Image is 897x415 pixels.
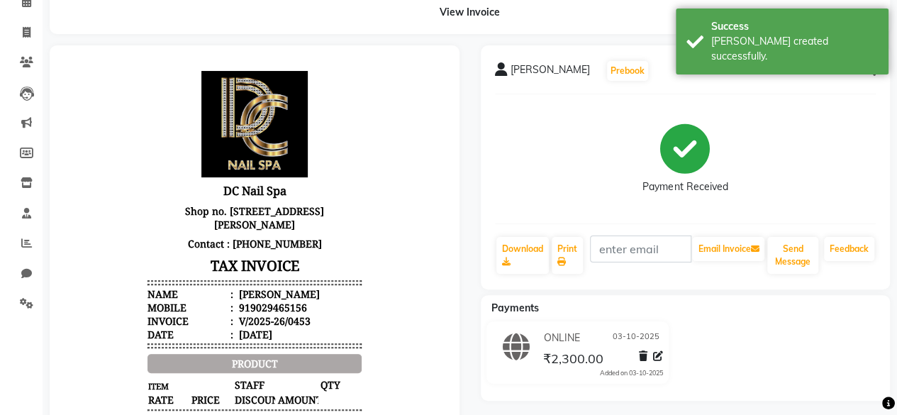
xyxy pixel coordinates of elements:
div: Bill created successfully. [711,34,878,64]
span: : [167,241,169,255]
small: Temporary Nail extension [84,355,169,378]
span: Payments [491,301,539,314]
div: [PERSON_NAME] [172,228,256,241]
span: : [167,228,169,241]
div: SUBTOTAL [84,399,135,412]
button: Prebook [607,61,648,81]
button: Send Message [767,237,818,274]
span: [PERSON_NAME] [511,62,590,82]
div: [DATE] [172,268,208,282]
div: Added on 03-10-2025 [600,368,663,378]
p: Contact : [PHONE_NUMBER] [84,175,298,194]
a: Feedback [824,237,874,261]
span: ₹2,300.00 [213,378,255,393]
span: 03-10-2025 [613,331,659,345]
div: Name [84,228,169,241]
span: STAFF [170,318,255,333]
span: ₹2,300.00 [542,350,603,370]
span: RATE [84,333,126,348]
div: Success [711,19,878,34]
div: Date [84,268,169,282]
div: Payment Received [642,179,728,194]
small: by [PERSON_NAME] [170,366,255,378]
p: Shop no. [STREET_ADDRESS][PERSON_NAME] [84,142,298,175]
span: PRICE [127,333,169,348]
span: ₹0.00 [170,378,212,393]
a: Print [552,237,583,274]
input: enter email [590,236,692,262]
h3: DC Nail Spa [84,121,298,142]
div: V/2025-26/0453 [172,255,247,268]
div: product [84,294,298,314]
a: Download [496,237,549,274]
div: Invoice [84,255,169,268]
div: 919029465156 [172,241,243,255]
span: QTY [256,318,298,333]
span: DISCOUNT [170,333,212,348]
div: ₹2,300.00 [232,399,298,412]
span: ₹2,300.00 [127,378,169,393]
span: ONLINE [543,331,579,345]
span: : [167,268,169,282]
small: ITEM [84,321,169,333]
h3: TAX INVOICE [84,194,298,218]
button: Email Invoice [692,237,764,261]
img: file_1744008521598.jpeg [138,11,244,118]
span: 1 [256,363,298,378]
span: : [167,255,169,268]
div: Mobile [84,241,169,255]
span: ₹2,300.00 [84,378,126,393]
span: AMOUNT [213,333,255,348]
